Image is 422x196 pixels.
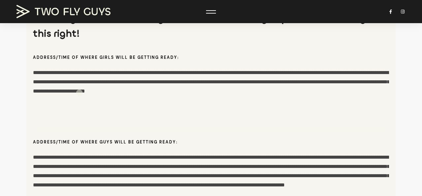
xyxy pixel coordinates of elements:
[33,64,389,130] textarea: Address/Time of where girls will be getting ready:
[33,139,389,146] h6: Address/Time of where guys will be getting ready:
[16,5,115,18] a: TWO FLY GUYS MEDIA TWO FLY GUYS MEDIA
[16,5,110,18] img: TWO FLY GUYS MEDIA
[33,54,389,61] h6: Address/Time of where girls will be getting ready:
